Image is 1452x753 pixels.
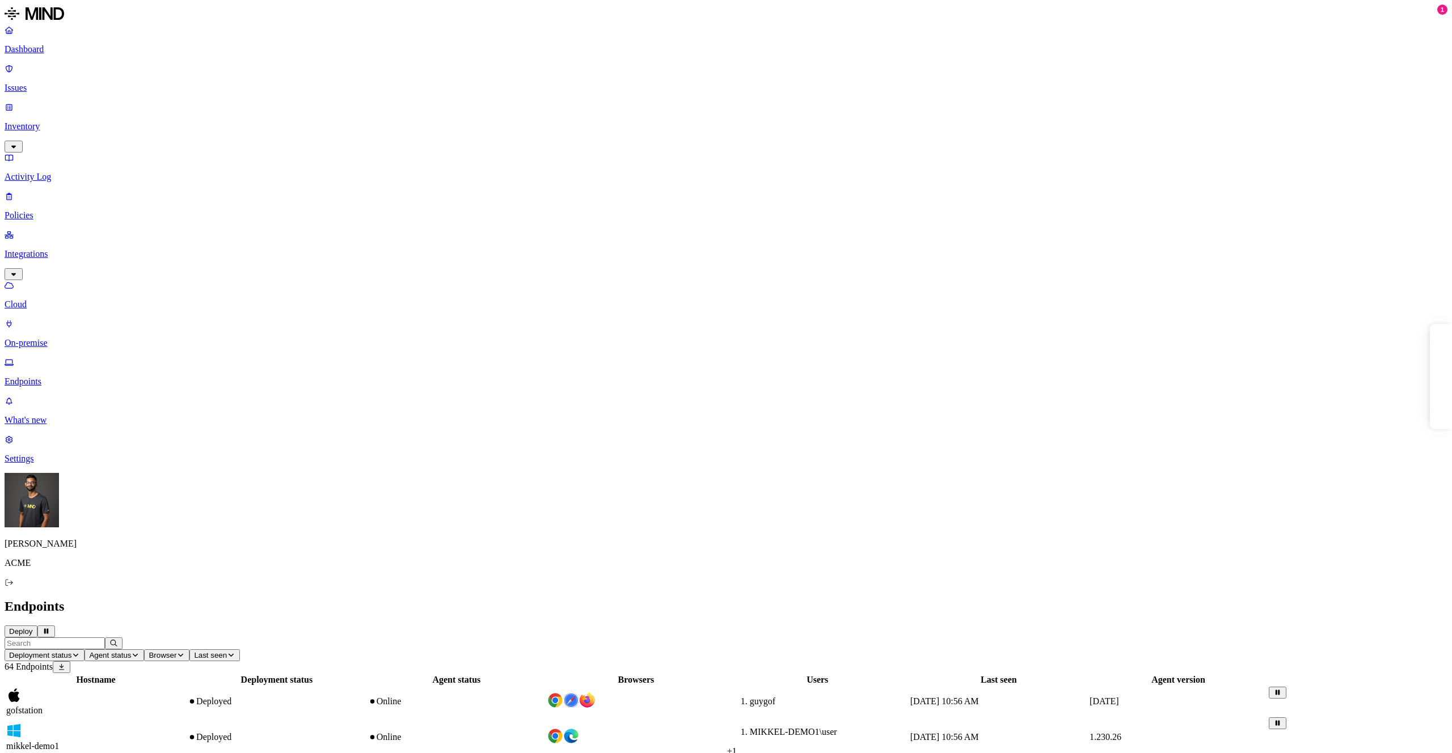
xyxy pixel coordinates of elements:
[89,651,131,659] span: Agent status
[5,249,1447,259] p: Integrations
[750,727,837,737] span: MIKKEL-DEMO1\user
[5,662,53,671] span: 64 Endpoints
[563,728,579,744] img: edge.svg
[9,651,71,659] span: Deployment status
[6,741,59,751] span: mikkel-demo1
[188,696,366,707] div: Deployed
[5,558,1447,568] p: ACME
[750,696,775,706] span: guygof
[188,732,366,742] div: Deployed
[1090,732,1121,742] span: 1.230.26
[5,376,1447,387] p: Endpoints
[368,732,545,742] div: Online
[5,299,1447,310] p: Cloud
[6,687,22,703] img: macos.svg
[5,210,1447,221] p: Policies
[547,728,563,744] img: chrome.svg
[910,696,979,706] span: [DATE] 10:56 AM
[5,625,37,637] button: Deploy
[194,651,227,659] span: Last seen
[547,675,725,685] div: Browsers
[149,651,176,659] span: Browser
[368,696,545,707] div: Online
[188,675,366,685] div: Deployment status
[1090,675,1267,685] div: Agent version
[5,473,59,527] img: Amit Cohen
[6,675,185,685] div: Hostname
[547,692,563,708] img: chrome.svg
[368,675,545,685] div: Agent status
[579,692,595,708] img: firefox.svg
[5,637,105,649] input: Search
[5,5,64,23] img: MIND
[5,338,1447,348] p: On-premise
[5,172,1447,182] p: Activity Log
[5,415,1447,425] p: What's new
[910,732,979,742] span: [DATE] 10:56 AM
[1090,696,1119,706] span: [DATE]
[1437,5,1447,15] div: 1
[6,705,43,715] span: gofstation
[5,83,1447,93] p: Issues
[563,692,579,708] img: safari.svg
[727,675,908,685] div: Users
[910,675,1087,685] div: Last seen
[5,454,1447,464] p: Settings
[5,44,1447,54] p: Dashboard
[5,121,1447,132] p: Inventory
[5,599,1447,614] h2: Endpoints
[6,723,22,739] img: windows.svg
